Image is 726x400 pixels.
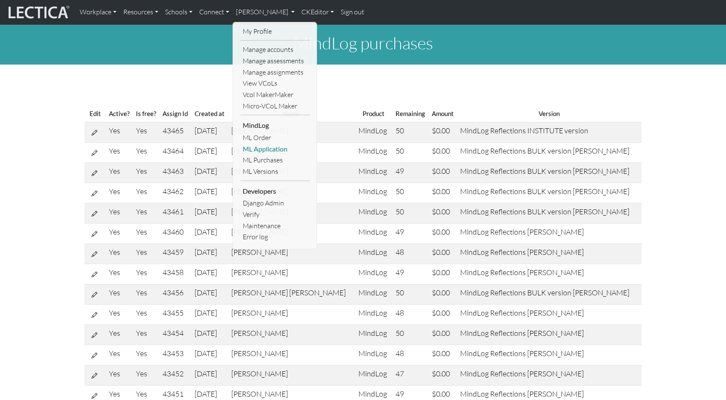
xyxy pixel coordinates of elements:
[136,146,156,156] div: Yes
[159,183,191,203] td: 43462
[432,308,450,317] span: $0.00
[241,166,310,177] a: ML Versions
[109,166,129,176] div: Yes
[241,231,310,243] a: Error log
[159,305,191,325] td: 43455
[396,186,404,196] span: 50
[241,220,310,232] a: Maintenance
[136,328,156,338] div: Yes
[228,203,355,224] td: [PERSON_NAME]
[228,325,355,345] td: [PERSON_NAME]
[233,3,298,21] a: [PERSON_NAME]
[396,126,404,135] span: 50
[228,284,355,305] td: [PERSON_NAME] [PERSON_NAME]
[228,345,355,365] td: [PERSON_NAME]
[460,247,638,257] div: MindLog Reflections [PERSON_NAME]
[109,268,129,277] div: Yes
[460,126,638,135] div: MindLog Reflections INSTITUTE version
[136,268,156,277] div: Yes
[136,186,156,196] div: Yes
[460,186,638,196] div: MindLog Reflections BULK version [PERSON_NAME]
[460,166,638,176] div: MindLog Reflections BULK version [PERSON_NAME]
[241,143,310,155] a: ML Application
[396,166,404,176] span: 49
[241,78,310,89] a: View VCoLs
[191,122,228,143] td: [DATE]
[191,325,228,345] td: [DATE]
[355,203,392,224] td: MindLog
[241,184,310,198] li: Developers
[396,308,404,317] span: 48
[191,284,228,305] td: [DATE]
[6,4,70,20] img: lecticalive
[159,244,191,264] td: 43459
[355,244,392,264] td: MindLog
[241,132,310,143] a: ML Order
[355,365,392,386] td: MindLog
[159,325,191,345] td: 43454
[460,389,638,399] div: MindLog Reflections [PERSON_NAME]
[228,105,355,122] th: Name
[460,328,638,338] div: MindLog Reflections [PERSON_NAME]
[120,3,162,21] a: Resources
[191,105,228,122] th: Created at
[432,227,450,236] span: $0.00
[228,244,355,264] td: [PERSON_NAME]
[432,349,450,358] span: $0.00
[432,126,450,135] span: $0.00
[432,369,450,378] span: $0.00
[241,67,310,78] a: Manage assignments
[109,349,129,358] div: Yes
[392,105,428,122] th: Remaining
[241,100,310,112] a: Micro-VCoL Maker
[228,183,355,203] td: [PERSON_NAME]
[355,345,392,365] td: MindLog
[355,122,392,143] td: MindLog
[241,89,310,100] a: Vcol MakerMaker
[109,146,129,156] div: Yes
[136,369,156,378] div: Yes
[159,143,191,163] td: 43464
[228,224,355,244] td: [PERSON_NAME]
[136,349,156,358] div: Yes
[109,186,129,196] div: Yes
[241,119,310,132] li: MindLog
[460,207,638,216] div: MindLog Reflections BULK version [PERSON_NAME]
[460,146,638,156] div: MindLog Reflections BULK version [PERSON_NAME]
[355,163,392,183] td: MindLog
[432,288,450,297] span: $0.00
[396,247,404,257] span: 48
[159,345,191,365] td: 43453
[241,209,310,220] a: Verify
[191,244,228,264] td: [DATE]
[191,143,228,163] td: [DATE]
[396,288,404,297] span: 50
[109,389,129,399] div: Yes
[159,163,191,183] td: 43463
[191,183,228,203] td: [DATE]
[460,369,638,378] div: MindLog Reflections [PERSON_NAME]
[355,305,392,325] td: MindLog
[396,207,404,216] span: 50
[136,227,156,237] div: Yes
[396,146,404,155] span: 50
[241,44,310,55] a: Manage accounts
[159,105,191,122] th: Assign Id
[460,349,638,358] div: MindLog Reflections [PERSON_NAME]
[109,328,129,338] div: Yes
[228,305,355,325] td: [PERSON_NAME]
[228,122,355,143] td: [PERSON_NAME]
[355,325,392,345] td: MindLog
[396,389,404,398] span: 49
[396,328,404,338] span: 50
[241,55,310,67] a: Manage assessments
[159,122,191,143] td: 43465
[136,247,156,257] div: Yes
[191,163,228,183] td: [DATE]
[428,105,457,122] th: Amount
[396,349,404,358] span: 48
[355,183,392,203] td: MindLog
[159,264,191,284] td: 43458
[228,264,355,284] td: [PERSON_NAME]
[355,143,392,163] td: MindLog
